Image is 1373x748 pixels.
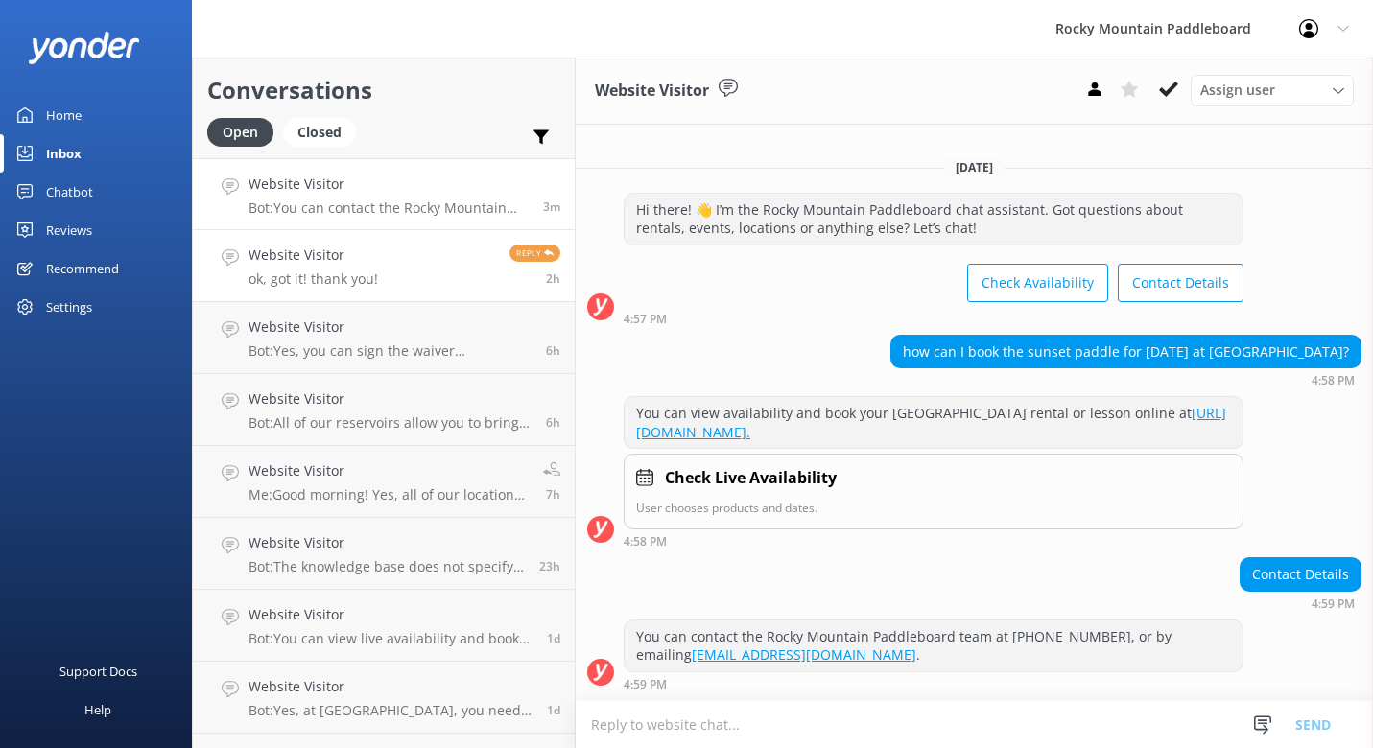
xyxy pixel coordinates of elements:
p: Me: Good morning! Yes, all of our locations are set up right on the water at their corresponding ... [249,486,529,503]
span: 10:54am 12-Aug-2025 (UTC -06:00) America/Chihuahua [546,342,560,359]
h4: Website Visitor [249,245,378,266]
strong: 4:58 PM [624,536,667,548]
p: Bot: Yes, at [GEOGRAPHIC_DATA], you need a full season pass even if you bring your own paddleboard. [249,702,533,719]
h4: Website Visitor [249,460,529,481]
button: Check Availability [967,264,1108,302]
p: Bot: You can view live availability and book online at [URL][DOMAIN_NAME]. [249,630,533,647]
div: Inbox [46,134,82,173]
h4: Website Visitor [249,676,533,697]
p: ok, got it! thank you! [249,270,378,288]
div: Closed [283,118,356,147]
div: Settings [46,288,92,326]
h4: Check Live Availability [665,466,837,491]
div: Hi there! 👋 I’m the Rocky Mountain Paddleboard chat assistant. Got questions about rentals, event... [625,194,1243,245]
button: Contact Details [1118,264,1243,302]
div: how can I book the sunset paddle for [DATE] at [GEOGRAPHIC_DATA]? [891,336,1361,368]
h4: Website Visitor [249,604,533,625]
h2: Conversations [207,72,560,108]
a: Website VisitorBot:All of our reservoirs allow you to bring your own boards. There are daily use ... [193,374,575,446]
a: Website VisitorBot:Yes, at [GEOGRAPHIC_DATA], you need a full season pass even if you bring your ... [193,662,575,734]
a: Website VisitorBot:Yes, you can sign the waiver electronically. After you make a booking, there w... [193,302,575,374]
strong: 4:57 PM [624,314,667,325]
a: [EMAIL_ADDRESS][DOMAIN_NAME] [692,645,916,664]
a: [URL][DOMAIN_NAME]. [636,404,1226,441]
span: 04:59pm 12-Aug-2025 (UTC -06:00) America/Chihuahua [543,199,560,215]
h4: Website Visitor [249,532,525,553]
a: Website VisitorBot:You can view live availability and book online at [URL][DOMAIN_NAME].1d [193,590,575,662]
span: [DATE] [944,159,1005,175]
p: Bot: The knowledge base does not specify an age requirement for renting a paddleboard. However, y... [249,558,525,575]
div: Assign User [1191,75,1354,105]
div: Chatbot [46,173,93,211]
div: Reviews [46,211,92,249]
div: Home [46,96,82,134]
div: Help [84,690,111,729]
span: 05:43pm 11-Aug-2025 (UTC -06:00) America/Chihuahua [539,558,560,574]
div: Open [207,118,273,147]
div: You can contact the Rocky Mountain Paddleboard team at [PHONE_NUMBER], or by emailing . [625,620,1243,671]
div: You can view availability and book your [GEOGRAPHIC_DATA] rental or lesson online at [625,397,1243,448]
img: yonder-white-logo.png [29,32,139,63]
div: 04:57pm 12-Aug-2025 (UTC -06:00) America/Chihuahua [624,312,1243,325]
div: 04:59pm 12-Aug-2025 (UTC -06:00) America/Chihuahua [624,677,1243,690]
a: Closed [283,121,366,142]
strong: 4:59 PM [624,679,667,690]
span: 02:56pm 12-Aug-2025 (UTC -06:00) America/Chihuahua [546,270,560,287]
span: 10:14am 12-Aug-2025 (UTC -06:00) America/Chihuahua [546,414,560,431]
div: 04:59pm 12-Aug-2025 (UTC -06:00) America/Chihuahua [1240,596,1361,610]
div: 04:58pm 12-Aug-2025 (UTC -06:00) America/Chihuahua [890,373,1361,386]
h3: Website Visitor [595,79,709,104]
div: Contact Details [1241,558,1361,591]
h4: Website Visitor [249,174,529,195]
a: Website VisitorBot:You can contact the Rocky Mountain Paddleboard team at [PHONE_NUMBER], or by e... [193,158,575,230]
a: Website Visitorok, got it! thank you!Reply2h [193,230,575,302]
strong: 4:58 PM [1312,375,1355,386]
a: Open [207,121,283,142]
span: 10:24am 11-Aug-2025 (UTC -06:00) America/Chihuahua [547,702,560,718]
a: Website VisitorMe:Good morning! Yes, all of our locations are set up right on the water at their ... [193,446,575,518]
div: 04:58pm 12-Aug-2025 (UTC -06:00) America/Chihuahua [624,534,1243,548]
span: Reply [509,245,560,262]
p: Bot: You can contact the Rocky Mountain Paddleboard team at [PHONE_NUMBER], or by emailing [EMAIL... [249,199,529,217]
a: Website VisitorBot:The knowledge base does not specify an age requirement for renting a paddleboa... [193,518,575,590]
h4: Website Visitor [249,316,532,338]
strong: 4:59 PM [1312,598,1355,610]
p: Bot: All of our reservoirs allow you to bring your own boards. There are daily use permits at all... [249,414,532,432]
p: User chooses products and dates. [636,499,1231,517]
h4: Website Visitor [249,388,532,409]
p: Bot: Yes, you can sign the waiver electronically. After you make a booking, there will be a link ... [249,342,532,360]
span: 10:43am 11-Aug-2025 (UTC -06:00) America/Chihuahua [547,630,560,646]
div: Recommend [46,249,119,288]
span: Assign user [1200,80,1275,101]
span: 09:19am 12-Aug-2025 (UTC -06:00) America/Chihuahua [546,486,560,503]
div: Support Docs [59,652,137,690]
